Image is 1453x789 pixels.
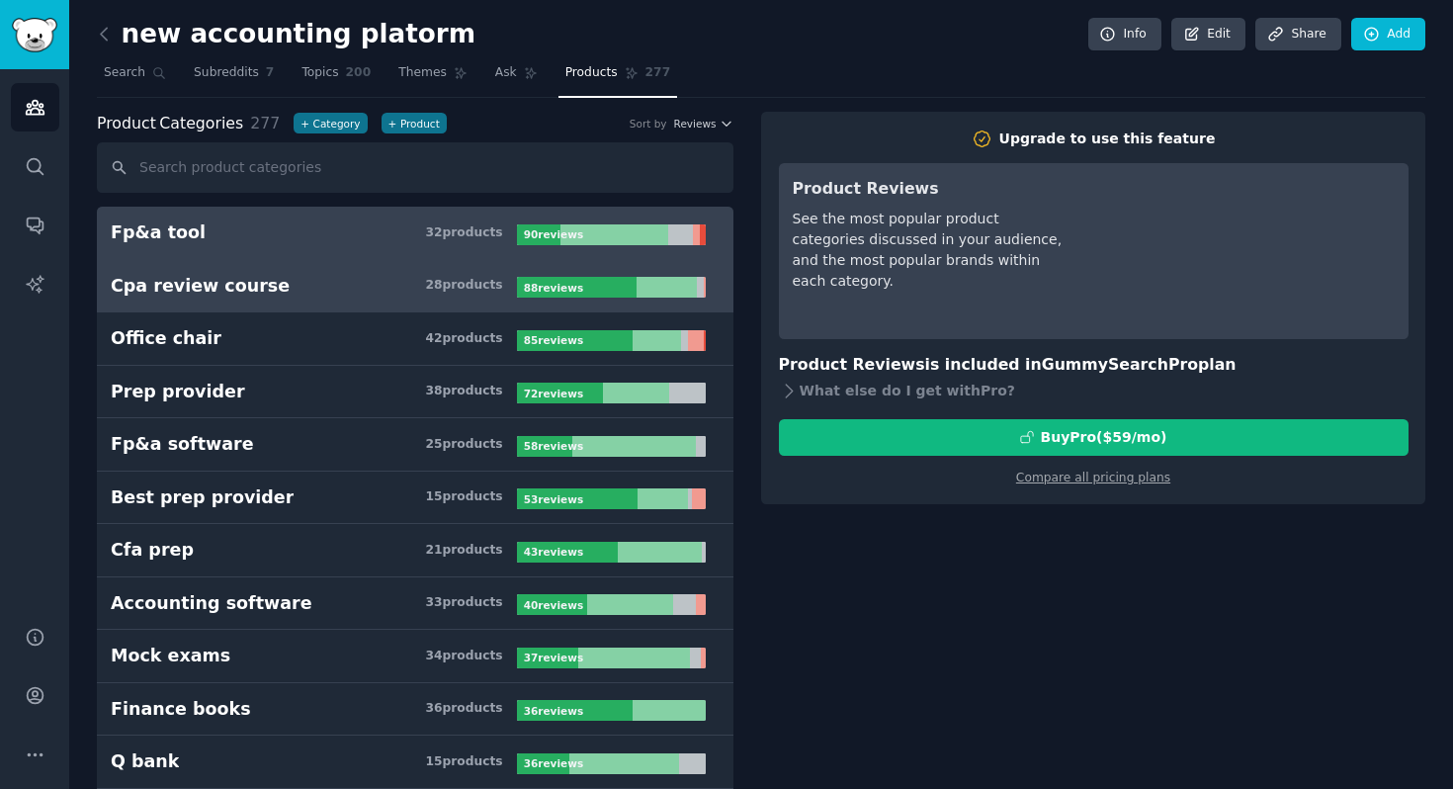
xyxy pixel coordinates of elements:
div: Mock exams [111,644,230,668]
b: 36 review s [524,757,583,769]
span: Categories [97,112,243,136]
b: 43 review s [524,546,583,558]
a: Accounting software33products40reviews [97,577,733,631]
a: Ask [488,57,545,98]
div: Prep provider [111,380,245,404]
div: What else do I get with Pro ? [779,378,1409,405]
div: Best prep provider [111,485,294,510]
div: Q bank [111,749,179,774]
h3: Product Reviews is included in plan [779,353,1409,378]
div: 34 product s [425,648,502,665]
a: Share [1255,18,1340,51]
div: 25 product s [425,436,502,454]
span: 277 [645,64,671,82]
div: Sort by [630,117,667,131]
a: Edit [1171,18,1245,51]
button: +Category [294,113,367,133]
a: Subreddits7 [187,57,281,98]
div: Accounting software [111,591,312,616]
button: BuyPro($59/mo) [779,419,1409,456]
a: Compare all pricing plans [1016,471,1170,484]
span: + [388,117,397,131]
b: 40 review s [524,599,583,611]
div: Cfa prep [111,538,194,563]
div: Office chair [111,326,221,351]
div: 15 product s [425,488,502,506]
b: 36 review s [524,705,583,717]
a: Prep provider38products72reviews [97,366,733,419]
a: Search [97,57,173,98]
span: Themes [398,64,447,82]
a: Cpa review course28products88reviews [97,260,733,313]
input: Search product categories [97,142,733,193]
div: 36 product s [425,700,502,718]
b: 37 review s [524,652,583,663]
a: Info [1088,18,1161,51]
span: GummySearch Pro [1042,355,1198,374]
b: 72 review s [524,388,583,399]
button: +Product [382,113,447,133]
div: See the most popular product categories discussed in your audience, and the most popular brands w... [793,209,1070,292]
span: 277 [250,114,280,132]
div: 38 product s [425,383,502,400]
a: Products277 [558,57,677,98]
span: Topics [301,64,338,82]
div: Upgrade to use this feature [999,129,1216,149]
span: Products [565,64,618,82]
a: Best prep provider15products53reviews [97,472,733,525]
div: Buy Pro ($ 59 /mo ) [1041,427,1167,448]
b: 85 review s [524,334,583,346]
div: 15 product s [425,753,502,771]
a: Q bank15products36reviews [97,736,733,789]
b: 90 review s [524,228,583,240]
b: 88 review s [524,282,583,294]
b: 53 review s [524,493,583,505]
span: 7 [266,64,275,82]
div: 42 product s [425,330,502,348]
div: Fp&a tool [111,220,206,245]
div: 21 product s [425,542,502,560]
a: Themes [391,57,474,98]
a: Finance books36products36reviews [97,683,733,737]
button: Reviews [674,117,733,131]
div: Fp&a software [111,432,254,457]
span: Search [104,64,145,82]
a: Cfa prep21products43reviews [97,524,733,577]
div: Cpa review course [111,274,290,299]
a: Mock exams34products37reviews [97,630,733,683]
a: Fp&a software25products58reviews [97,418,733,472]
span: Product [97,112,156,136]
div: 32 product s [425,224,502,242]
a: Office chair42products85reviews [97,312,733,366]
a: Add [1351,18,1425,51]
a: Topics200 [295,57,378,98]
div: 28 product s [425,277,502,295]
div: Finance books [111,697,251,722]
b: 58 review s [524,440,583,452]
h2: new accounting platorm [97,19,475,50]
span: Subreddits [194,64,259,82]
a: Fp&a tool32products90reviews [97,207,733,260]
h3: Product Reviews [793,177,1070,202]
span: + [300,117,309,131]
img: GummySearch logo [12,18,57,52]
span: Ask [495,64,517,82]
span: Reviews [674,117,717,131]
span: 200 [346,64,372,82]
div: 33 product s [425,594,502,612]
